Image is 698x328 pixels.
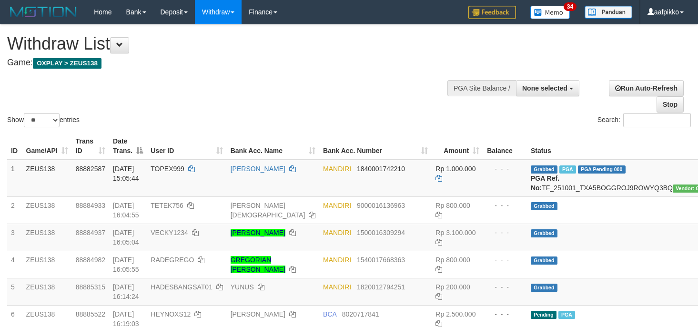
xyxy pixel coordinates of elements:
span: [DATE] 16:05:55 [113,256,139,273]
th: Bank Acc. Name: activate to sort column ascending [227,133,319,160]
span: Rp 1.000.000 [435,165,475,173]
span: Rp 200.000 [435,283,470,291]
span: None selected [522,84,567,92]
span: 34 [564,2,577,11]
span: Marked by aafnoeunsreypich [558,311,575,319]
span: Grabbed [531,165,557,174]
span: Grabbed [531,229,557,237]
span: VECKY1234 [151,229,188,236]
button: None selected [516,80,579,96]
span: Copy 9000016136963 to clipboard [357,202,405,209]
span: MANDIRI [323,202,351,209]
h4: Game: [7,58,456,68]
span: MANDIRI [323,165,351,173]
span: TOPEX999 [151,165,184,173]
a: [PERSON_NAME] [231,165,285,173]
span: Rp 800.000 [435,202,470,209]
input: Search: [623,113,691,127]
th: Date Trans.: activate to sort column descending [109,133,147,160]
div: - - - [487,282,523,292]
span: Marked by aafnoeunsreypich [559,165,576,174]
div: - - - [487,201,523,210]
a: [PERSON_NAME][DEMOGRAPHIC_DATA] [231,202,305,219]
th: ID [7,133,22,160]
a: Run Auto-Refresh [609,80,684,96]
span: 88885522 [76,310,105,318]
span: 88885315 [76,283,105,291]
span: [DATE] 15:05:44 [113,165,139,182]
span: Rp 3.100.000 [435,229,475,236]
span: [DATE] 16:04:55 [113,202,139,219]
th: Balance [483,133,527,160]
b: PGA Ref. No: [531,174,559,192]
td: 1 [7,160,22,197]
th: Trans ID: activate to sort column ascending [72,133,109,160]
span: MANDIRI [323,283,351,291]
img: panduan.png [585,6,632,19]
img: Button%20Memo.svg [530,6,570,19]
div: - - - [487,164,523,174]
th: User ID: activate to sort column ascending [147,133,226,160]
span: Grabbed [531,202,557,210]
td: ZEUS138 [22,196,72,224]
th: Game/API: activate to sort column ascending [22,133,72,160]
span: Copy 8020717841 to clipboard [342,310,379,318]
span: [DATE] 16:14:24 [113,283,139,300]
a: [PERSON_NAME] [231,310,285,318]
span: OXPLAY > ZEUS138 [33,58,101,69]
span: Copy 1540017668363 to clipboard [357,256,405,264]
a: Stop [657,96,684,113]
span: MANDIRI [323,229,351,236]
span: BCA [323,310,336,318]
span: Grabbed [531,256,557,265]
span: HEYNOXS12 [151,310,191,318]
td: ZEUS138 [22,278,72,305]
img: Feedback.jpg [468,6,516,19]
td: 2 [7,196,22,224]
span: TETEK756 [151,202,183,209]
td: 5 [7,278,22,305]
select: Showentries [24,113,60,127]
td: 4 [7,251,22,278]
span: Copy 1840001742210 to clipboard [357,165,405,173]
a: GREGORIAN [PERSON_NAME] [231,256,285,273]
span: Rp 800.000 [435,256,470,264]
span: RADEGREGO [151,256,194,264]
h1: Withdraw List [7,34,456,53]
span: Pending [531,311,556,319]
label: Search: [597,113,691,127]
div: - - - [487,309,523,319]
a: YUNUS [231,283,254,291]
span: Copy 1820012794251 to clipboard [357,283,405,291]
span: 88884937 [76,229,105,236]
span: 88882587 [76,165,105,173]
span: [DATE] 16:05:04 [113,229,139,246]
div: - - - [487,228,523,237]
span: 88884982 [76,256,105,264]
td: 3 [7,224,22,251]
a: [PERSON_NAME] [231,229,285,236]
span: HADESBANGSAT01 [151,283,212,291]
span: MANDIRI [323,256,351,264]
span: Copy 1500016309294 to clipboard [357,229,405,236]
span: PGA Pending [578,165,626,174]
td: ZEUS138 [22,251,72,278]
th: Bank Acc. Number: activate to sort column ascending [319,133,432,160]
span: [DATE] 16:19:03 [113,310,139,328]
td: ZEUS138 [22,224,72,251]
img: MOTION_logo.png [7,5,80,19]
div: PGA Site Balance / [447,80,516,96]
td: ZEUS138 [22,160,72,197]
label: Show entries [7,113,80,127]
span: Grabbed [531,284,557,292]
div: - - - [487,255,523,265]
th: Amount: activate to sort column ascending [432,133,483,160]
span: Rp 2.500.000 [435,310,475,318]
span: 88884933 [76,202,105,209]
